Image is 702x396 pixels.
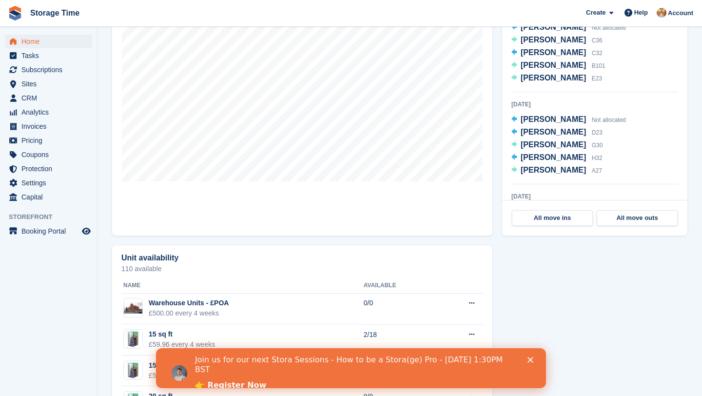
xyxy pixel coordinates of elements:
[149,339,215,350] div: £59.96 every 4 weeks
[592,155,603,161] span: H32
[521,128,586,136] span: [PERSON_NAME]
[592,24,626,31] span: Not allocated
[80,225,92,237] a: Preview store
[592,129,603,136] span: D23
[592,142,603,149] span: G30
[21,148,80,161] span: Coupons
[511,192,678,201] div: [DATE]
[511,152,603,164] a: [PERSON_NAME] H32
[521,166,586,174] span: [PERSON_NAME]
[21,162,80,176] span: Protection
[597,210,678,226] a: All move outs
[364,278,437,294] th: Available
[364,324,437,356] td: 2/18
[521,48,586,57] span: [PERSON_NAME]
[149,371,215,381] div: £59.96 every 4 weeks
[5,91,92,105] a: menu
[121,265,483,272] p: 110 available
[521,23,586,31] span: [PERSON_NAME]
[124,330,142,348] img: 15ft.jpg
[149,298,229,308] div: Warehouse Units - £POA
[521,61,586,69] span: [PERSON_NAME]
[511,139,603,152] a: [PERSON_NAME] G30
[21,77,80,91] span: Sites
[5,134,92,147] a: menu
[511,21,626,34] a: [PERSON_NAME] Not allocated
[5,190,92,204] a: menu
[511,59,605,72] a: [PERSON_NAME] B101
[21,63,80,77] span: Subscriptions
[8,6,22,20] img: stora-icon-8386f47178a22dfd0bd8f6a31ec36ba5ce8667c1dd55bd0f319d3a0aa187defe.svg
[511,72,602,85] a: [PERSON_NAME] E23
[21,91,80,105] span: CRM
[521,140,586,149] span: [PERSON_NAME]
[149,360,215,371] div: 15 sq ft - Standard
[592,117,626,123] span: Not allocated
[26,5,83,21] a: Storage Time
[5,49,92,62] a: menu
[121,254,178,262] h2: Unit availability
[124,361,142,379] img: 15ft.jpg
[657,8,666,18] img: Kizzy Sarwar
[592,62,605,69] span: B101
[586,8,605,18] span: Create
[5,35,92,48] a: menu
[5,63,92,77] a: menu
[5,105,92,119] a: menu
[156,348,546,388] iframe: Intercom live chat banner
[21,224,80,238] span: Booking Portal
[592,37,603,44] span: C36
[511,47,603,59] a: [PERSON_NAME] C32
[511,114,626,126] a: [PERSON_NAME] Not allocated
[634,8,648,18] span: Help
[21,176,80,190] span: Settings
[9,212,97,222] span: Storefront
[511,126,603,139] a: [PERSON_NAME] D23
[5,162,92,176] a: menu
[511,100,678,109] div: [DATE]
[592,75,602,82] span: E23
[521,74,586,82] span: [PERSON_NAME]
[21,35,80,48] span: Home
[5,148,92,161] a: menu
[39,32,110,43] a: 👉 Register Now
[511,164,602,177] a: [PERSON_NAME] A27
[668,8,693,18] span: Account
[5,77,92,91] a: menu
[521,153,586,161] span: [PERSON_NAME]
[371,9,381,15] div: Close
[5,176,92,190] a: menu
[149,329,215,339] div: 15 sq ft
[21,49,80,62] span: Tasks
[592,167,602,174] span: A27
[124,302,142,314] img: 50543224936_be9945247d_h.jpg
[521,115,586,123] span: [PERSON_NAME]
[21,190,80,204] span: Capital
[592,50,603,57] span: C32
[121,278,364,294] th: Name
[149,308,229,318] div: £500.00 every 4 weeks
[521,36,586,44] span: [PERSON_NAME]
[511,34,603,47] a: [PERSON_NAME] C36
[21,134,80,147] span: Pricing
[5,224,92,238] a: menu
[512,210,593,226] a: All move ins
[364,293,437,324] td: 0/0
[21,105,80,119] span: Analytics
[5,119,92,133] a: menu
[21,119,80,133] span: Invoices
